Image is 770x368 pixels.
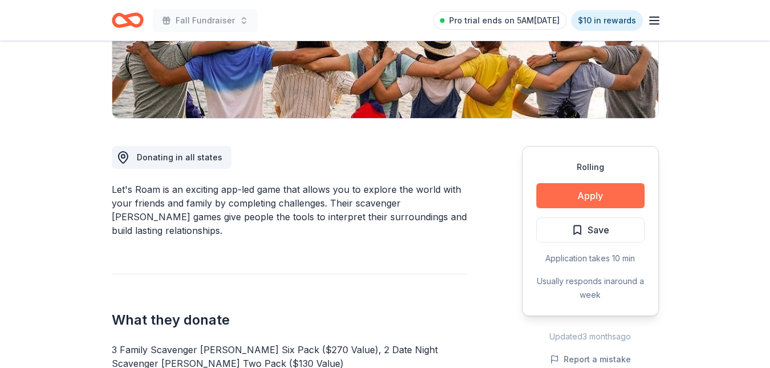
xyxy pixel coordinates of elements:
a: Home [112,7,144,34]
span: Pro trial ends on 5AM[DATE] [449,14,560,27]
div: Rolling [536,160,645,174]
div: Let's Roam is an exciting app-led game that allows you to explore the world with your friends and... [112,183,467,237]
span: Save [588,223,609,237]
a: Pro trial ends on 5AM[DATE] [433,11,567,30]
h2: What they donate [112,311,467,329]
div: Usually responds in around a week [536,274,645,302]
button: Report a mistake [550,353,631,366]
span: Donating in all states [137,152,222,162]
div: Application takes 10 min [536,252,645,265]
button: Save [536,217,645,242]
button: Fall Fundraiser [153,9,258,32]
span: Fall Fundraiser [176,14,235,27]
a: $10 in rewards [571,10,643,31]
div: Updated 3 months ago [522,330,659,343]
button: Apply [536,183,645,208]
